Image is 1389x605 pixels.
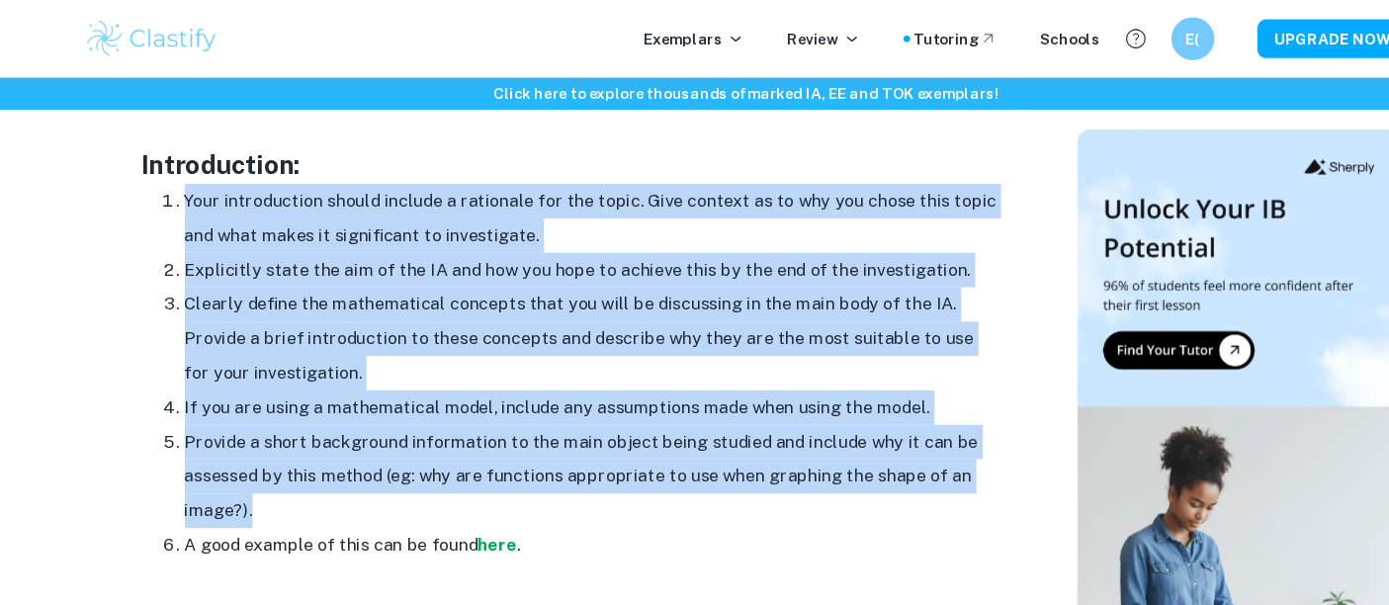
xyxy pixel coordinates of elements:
li: Clearly define the mathematical concepts that you will be discussing in the main body of the IA. ... [179,264,930,359]
a: Schools [965,25,1020,46]
li: Provide a short background information to the main object being studied and include why it can be... [179,390,930,485]
h6: E( [1093,25,1116,46]
p: Exemplars [601,25,693,46]
p: Review [733,25,800,46]
img: Clastify logo [86,16,212,55]
button: UPGRADE NOW [1165,18,1304,53]
li: If you are using a mathematical model, include any assumptions made when using the model. [179,359,930,390]
li: A good example of this can be found . [179,485,930,517]
button: Help and Feedback [1036,19,1070,52]
li: Your introduction should include a rationale for the topic. Give context as to why you chose this... [179,169,930,232]
button: E( [1085,16,1125,55]
a: Tutoring [849,25,925,46]
h3: Introduction: [139,133,930,169]
li: Explicitly state the aim of the IA and how you hope to achieve this by the end of the investigation. [179,232,930,264]
h6: Click here to explore thousands of marked IA, EE and TOK exemplars ! [4,75,1385,97]
a: here [449,491,484,510]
